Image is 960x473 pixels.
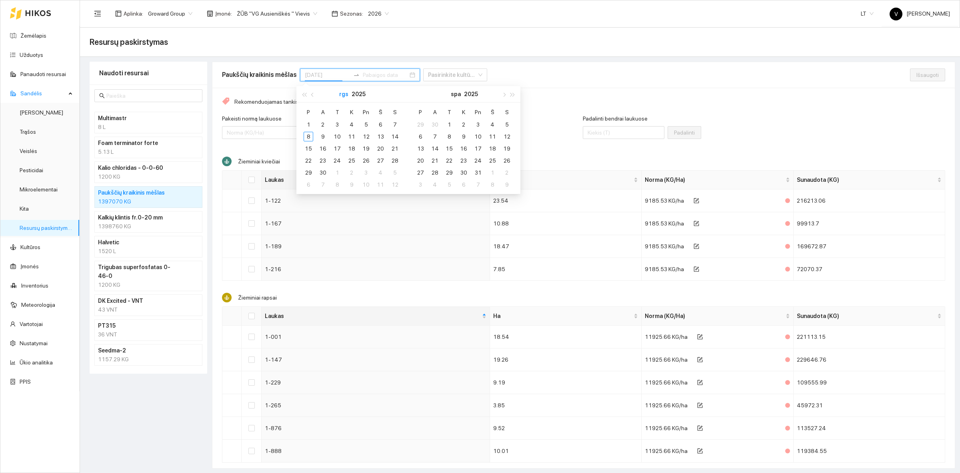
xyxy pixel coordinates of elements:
[488,132,497,141] div: 11
[691,330,709,343] button: form
[316,167,330,179] td: 2025-09-30
[471,155,485,167] td: 2025-10-24
[485,155,500,167] td: 2025-10-25
[98,114,178,123] h4: Multimastr
[330,155,344,167] td: 2025-09-24
[473,120,483,129] div: 3
[340,9,363,18] span: Sezonas :
[442,167,456,179] td: 2025-10-29
[20,32,46,39] a: Žemėlapis
[388,106,402,119] th: S
[115,10,122,17] span: layout
[347,180,356,189] div: 9
[471,106,485,119] th: Pn
[98,163,178,172] h4: Kalio chloridas - 0-0-60
[98,296,178,305] h4: DK Excited - VNT
[416,156,425,165] div: 20
[502,132,512,141] div: 12
[265,175,480,184] span: Laukas
[488,144,497,153] div: 18
[332,120,342,129] div: 3
[488,156,497,165] div: 25
[222,126,304,139] input: Pakeisti normą laukuose
[694,198,699,204] span: form
[413,143,428,155] td: 2025-10-13
[99,62,198,85] div: Naudoti resursai
[473,132,483,141] div: 10
[98,197,199,206] div: 1397070 KG
[691,399,709,412] button: form
[910,68,945,81] button: Išsaugoti
[691,422,709,435] button: form
[459,144,468,153] div: 16
[794,212,945,235] td: 99913.7
[359,143,373,155] td: 2025-09-19
[390,180,400,189] div: 12
[347,132,356,141] div: 11
[697,448,703,455] span: form
[451,86,461,102] button: spa
[363,70,408,79] input: Pabaigos data
[456,119,471,131] td: 2025-10-02
[694,221,699,227] span: form
[222,97,230,106] span: tag
[301,119,316,131] td: 2025-09-01
[361,132,371,141] div: 12
[20,321,43,327] a: Vartotojai
[301,106,316,119] th: P
[490,212,642,235] td: 10.88
[347,168,356,177] div: 2
[485,167,500,179] td: 2025-11-01
[416,132,425,141] div: 6
[502,180,512,189] div: 9
[373,143,388,155] td: 2025-09-20
[456,155,471,167] td: 2025-10-23
[697,334,703,340] span: form
[442,155,456,167] td: 2025-10-22
[344,106,359,119] th: K
[98,213,178,222] h4: Kalkių klintis fr.0-20 mm
[416,168,425,177] div: 27
[332,156,342,165] div: 24
[413,106,428,119] th: P
[388,155,402,167] td: 2025-09-28
[318,156,328,165] div: 23
[332,168,342,177] div: 1
[490,189,642,212] td: 23.54
[262,189,490,212] td: 1-122
[488,180,497,189] div: 8
[98,346,178,355] h4: Seedma-2
[359,155,373,167] td: 2025-09-26
[316,179,330,191] td: 2025-10-07
[238,158,280,165] span: Žieminiai kviečiai
[444,168,454,177] div: 29
[20,244,40,250] a: Kultūros
[373,131,388,143] td: 2025-09-13
[444,156,454,165] div: 22
[388,179,402,191] td: 2025-10-12
[344,155,359,167] td: 2025-09-25
[20,85,66,101] span: Sandėlis
[473,180,483,189] div: 7
[330,131,344,143] td: 2025-09-10
[344,143,359,155] td: 2025-09-18
[485,131,500,143] td: 2025-10-11
[583,126,664,139] input: Padalinti bendrai laukuose
[332,132,342,141] div: 10
[344,167,359,179] td: 2025-10-02
[490,171,642,189] th: this column's title is Ha,this column is sortable
[794,189,945,212] td: 216213.06
[222,97,945,106] div: Rekomenduojamas tankis: 1 KG/Ha
[301,167,316,179] td: 2025-09-29
[20,109,63,116] a: [PERSON_NAME]
[697,380,703,386] span: form
[490,307,642,326] th: this column's title is Ha,this column is sortable
[301,143,316,155] td: 2025-09-15
[428,167,442,179] td: 2025-10-28
[471,179,485,191] td: 2025-11-07
[485,179,500,191] td: 2025-11-08
[442,106,456,119] th: T
[428,119,442,131] td: 2025-09-30
[318,168,328,177] div: 30
[20,340,48,346] a: Nustatymai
